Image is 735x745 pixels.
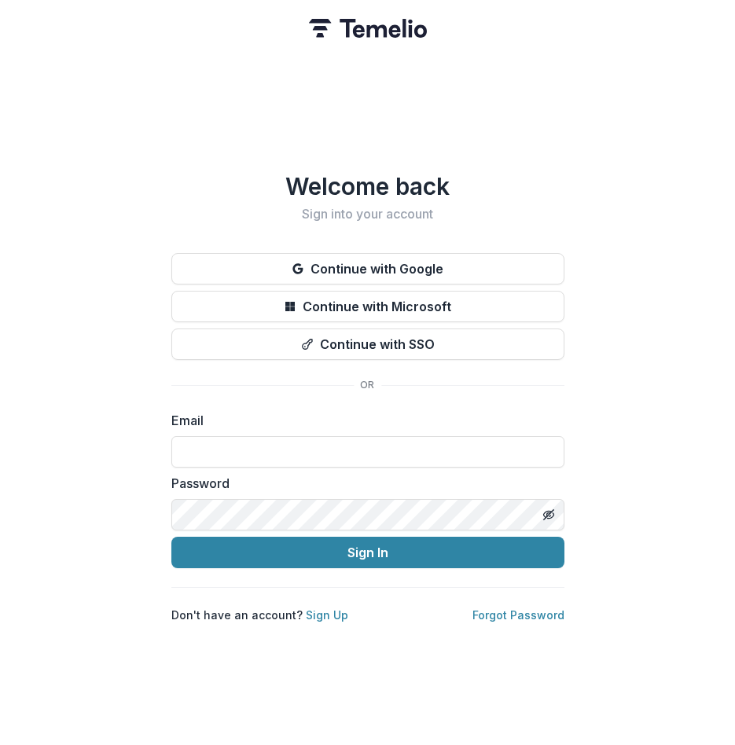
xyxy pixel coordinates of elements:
button: Continue with Microsoft [171,291,564,322]
button: Sign In [171,537,564,568]
h1: Welcome back [171,172,564,200]
label: Password [171,474,555,493]
a: Forgot Password [472,608,564,622]
h2: Sign into your account [171,207,564,222]
button: Toggle password visibility [536,502,561,527]
button: Continue with Google [171,253,564,284]
a: Sign Up [306,608,348,622]
p: Don't have an account? [171,607,348,623]
label: Email [171,411,555,430]
button: Continue with SSO [171,328,564,360]
img: Temelio [309,19,427,38]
